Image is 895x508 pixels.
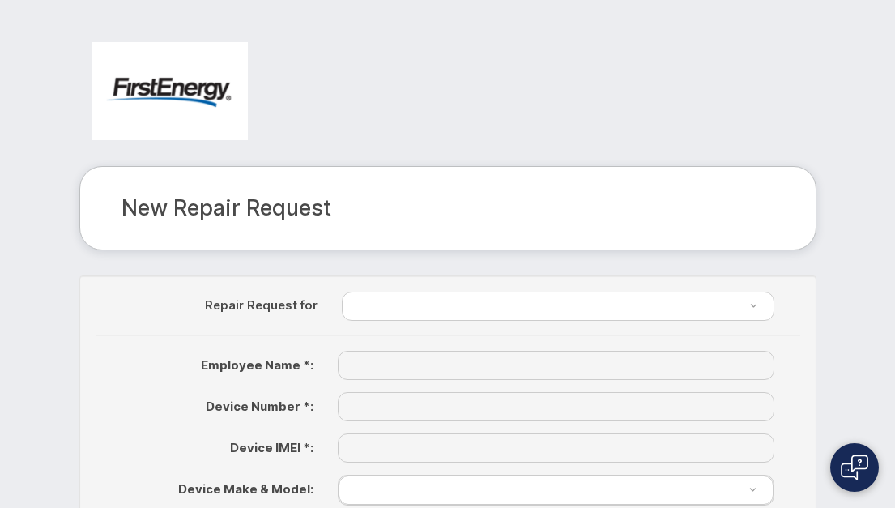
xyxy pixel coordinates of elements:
[121,196,774,220] h2: New Repair Request
[841,455,868,480] img: Open chat
[108,299,318,313] h4: Repair Request for
[92,42,248,140] img: FirstEnergy Corp
[96,392,326,415] label: Device Number *:
[96,433,326,456] label: Device IMEI *:
[96,351,326,374] label: Employee Name *:
[96,475,326,497] label: Device Make & Model:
